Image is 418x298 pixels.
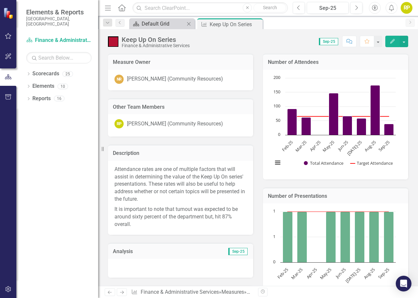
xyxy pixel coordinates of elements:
[371,85,380,135] path: Aug-25, 174. Total Attendance.
[346,139,363,157] text: [DATE]-25
[384,212,394,263] path: Sep-25, 1. Number of Presentations (actual).
[32,95,51,102] a: Reports
[141,289,219,295] a: Finance & Administrative Services
[321,139,335,153] text: May-25
[276,117,280,123] text: 50
[113,150,248,156] h3: Description
[340,212,350,263] path: Jun-25, 1. Number of Presentations (actual).
[377,267,391,280] text: Sep-25
[363,139,377,153] text: Aug-25
[26,37,92,44] a: Finance & Administrative Services
[142,20,185,28] div: Default Grid
[283,212,293,263] path: Feb-25, 1. Number of Presentations (actual).
[268,59,403,65] h3: Number of Attendees
[210,20,261,28] div: Keep Up On Series
[362,267,376,280] text: Aug-25
[113,59,248,65] h3: Measure Owner
[113,249,181,254] h3: Analysis
[319,38,338,45] span: Sep-25
[108,36,118,47] img: Below Plan
[26,16,92,27] small: [GEOGRAPHIC_DATA], [GEOGRAPHIC_DATA]
[113,104,248,110] h3: Other Team Members
[357,118,366,135] path: Jul-25, 58. Total Attendance.
[273,103,280,109] text: 100
[291,115,390,118] g: Target Attendance, series 2 of 2. Line with 8 data points.
[273,208,275,214] text: 1
[132,2,288,14] input: Search ClearPoint...
[377,139,391,153] text: Sep-25
[62,71,73,77] div: 25
[253,3,286,12] button: Search
[278,131,280,137] text: 0
[58,84,68,89] div: 10
[114,119,124,128] div: RP
[283,212,394,263] g: Number of Presentations (actual), series 2 of 2. Bar series with 8 bars.
[3,8,15,19] img: ClearPoint Strategy
[228,248,248,255] span: Sep-25
[131,289,253,296] div: » »
[221,289,244,295] a: Measures
[287,210,390,213] g: Number of Presentations (target), series 1 of 2. Line with 8 data points.
[401,2,412,14] button: RP
[276,267,289,280] text: Feb-25
[326,212,336,263] path: May-25, 1. Number of Presentations (actual).
[273,89,280,95] text: 150
[302,117,311,135] path: Mar-25, 61. Total Attendance.
[307,2,349,14] button: Sep-25
[319,267,333,281] text: May-25
[114,204,247,228] p: It is important to note that turnout was expected to be around sixty percent of the department bu...
[127,120,223,128] div: [PERSON_NAME] (Community Resources)
[344,267,361,284] text: [DATE]-25
[268,193,403,199] h3: Number of Presentations
[263,5,277,10] span: Search
[26,52,92,64] input: Search Below...
[26,8,92,16] span: Elements & Reports
[114,166,247,204] p: Attendance rates are one of multiple factors that will assist in determining the value of the Kee...
[343,116,352,135] path: Jun-25, 66. Total Attendance.
[127,75,223,83] div: [PERSON_NAME] (Community Resources)
[270,75,399,173] svg: Interactive chart
[336,139,349,152] text: Jun-25
[287,109,297,135] path: Feb-25, 91. Total Attendance.
[297,212,307,263] path: Mar-25, 1. Number of Presentations (actual).
[355,212,365,263] path: Jul-25, 1. Number of Presentations (actual).
[384,124,394,135] path: Sep-25, 38. Total Attendance.
[281,139,294,153] text: Feb-25
[329,93,339,135] path: May-25, 146. Total Attendance.
[273,158,282,167] button: View chart menu, Chart
[350,160,393,166] button: Show Target Attendance
[32,83,54,90] a: Elements
[273,259,275,265] text: 0
[54,96,64,102] div: 16
[32,70,59,78] a: Scorecards
[334,267,347,280] text: Jun-25
[270,75,402,173] div: Chart. Highcharts interactive chart.
[122,43,190,48] div: Finance & Administrative Services
[396,276,411,291] div: Open Intercom Messenger
[308,139,322,152] text: Apr-25
[273,233,275,239] text: 1
[131,20,185,28] a: Default Grid
[287,85,394,135] g: Total Attendance, series 1 of 2. Bar series with 8 bars.
[304,160,343,166] button: Show Total Attendance
[369,212,379,263] path: Aug-25, 1. Number of Presentations (actual).
[309,4,346,12] div: Sep-25
[305,267,318,280] text: Apr-25
[290,267,304,280] text: Mar-25
[114,75,124,84] div: NR
[294,139,308,153] text: Mar-25
[122,36,190,43] div: Keep Up On Series
[273,74,280,80] text: 200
